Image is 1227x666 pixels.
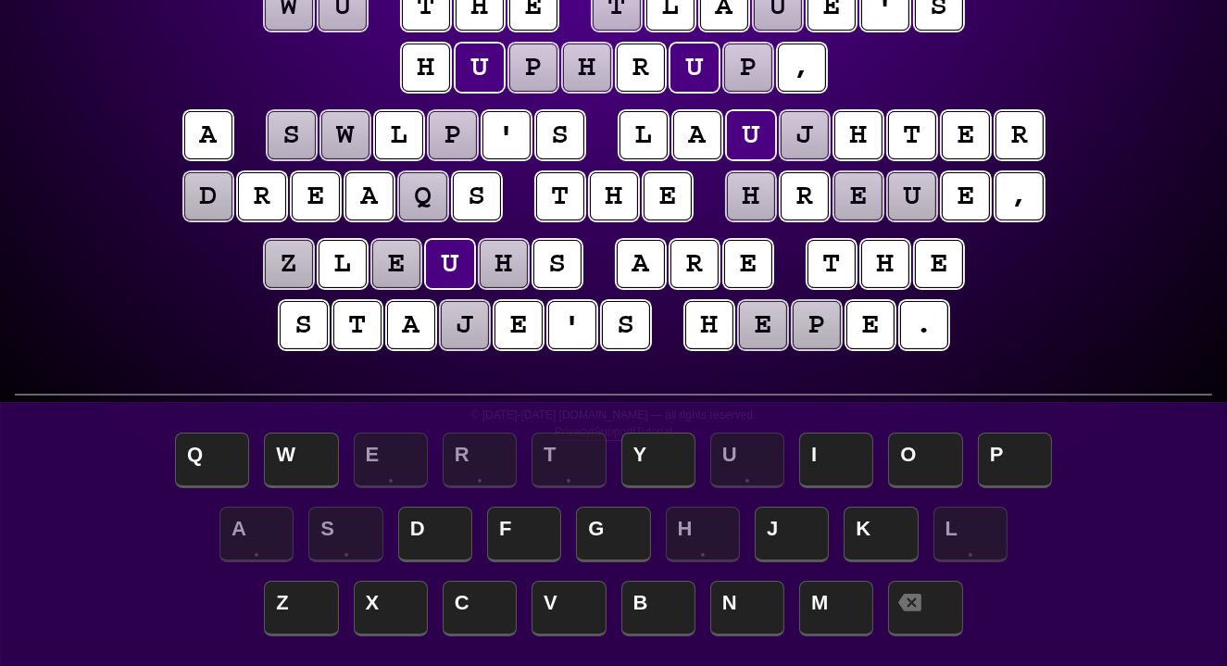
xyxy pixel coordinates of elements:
span: V [532,581,606,636]
puzzle-tile: u [727,111,775,159]
puzzle-tile: s [533,240,582,288]
puzzle-tile: l [620,111,668,159]
puzzle-tile: t [536,172,584,220]
span: E [354,433,428,488]
span: Q [175,433,249,488]
puzzle-tile: h [563,44,611,92]
puzzle-tile: j [441,301,489,349]
puzzle-tile: a [617,240,665,288]
puzzle-tile: ' [482,111,531,159]
puzzle-tile: e [915,240,963,288]
puzzle-tile: w [321,111,369,159]
span: L [933,507,1008,562]
puzzle-tile: d [184,172,232,220]
span: X [354,581,428,636]
span: Z [264,581,338,636]
span: I [799,433,873,488]
span: H [666,507,740,562]
puzzle-tile: t [333,301,382,349]
puzzle-tile: h [402,44,450,92]
puzzle-tile: p [509,44,557,92]
puzzle-tile: e [292,172,340,220]
span: S [308,507,382,562]
puzzle-tile: r [238,172,286,220]
puzzle-tile: h [590,172,638,220]
puzzle-tile: t [888,111,936,159]
puzzle-tile: s [268,111,316,159]
puzzle-tile: s [280,301,328,349]
span: U [710,433,784,488]
span: J [755,507,829,562]
puzzle-tile: h [727,172,775,220]
span: G [576,507,650,562]
span: K [844,507,918,562]
puzzle-tile: u [670,44,719,92]
puzzle-tile: h [834,111,883,159]
span: A [219,507,294,562]
puzzle-tile: l [319,240,367,288]
span: R [443,433,517,488]
puzzle-tile: e [834,172,883,220]
puzzle-tile: e [644,172,692,220]
puzzle-tile: ' [548,301,596,349]
puzzle-tile: l [375,111,423,159]
span: O [888,433,962,488]
puzzle-tile: h [861,240,909,288]
span: D [398,507,472,562]
puzzle-tile: e [739,301,787,349]
span: Y [621,433,695,488]
puzzle-tile: h [685,301,733,349]
puzzle-tile: e [724,240,772,288]
puzzle-tile: . [900,301,948,349]
puzzle-tile: a [673,111,721,159]
span: B [621,581,695,636]
puzzle-tile: q [399,172,447,220]
puzzle-tile: s [602,301,650,349]
span: T [532,433,606,488]
puzzle-tile: a [387,301,435,349]
puzzle-tile: p [724,44,772,92]
puzzle-tile: h [480,240,528,288]
puzzle-tile: r [670,240,719,288]
puzzle-tile: u [888,172,936,220]
puzzle-tile: e [942,172,990,220]
puzzle-tile: s [453,172,501,220]
puzzle-tile: u [456,44,504,92]
puzzle-tile: , [778,44,826,92]
puzzle-tile: p [793,301,841,349]
puzzle-tile: , [995,172,1044,220]
puzzle-tile: j [781,111,829,159]
puzzle-tile: p [429,111,477,159]
puzzle-tile: a [184,111,232,159]
puzzle-tile: z [265,240,313,288]
span: W [264,433,338,488]
span: F [487,507,561,562]
span: N [710,581,784,636]
span: P [978,433,1052,488]
puzzle-tile: r [617,44,665,92]
puzzle-tile: e [372,240,420,288]
puzzle-tile: u [426,240,474,288]
span: M [799,581,873,636]
puzzle-tile: t [808,240,856,288]
puzzle-tile: e [846,301,895,349]
puzzle-tile: a [345,172,394,220]
puzzle-tile: e [495,301,543,349]
puzzle-tile: r [995,111,1044,159]
span: C [443,581,517,636]
puzzle-tile: r [781,172,829,220]
puzzle-tile: e [942,111,990,159]
puzzle-tile: s [536,111,584,159]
